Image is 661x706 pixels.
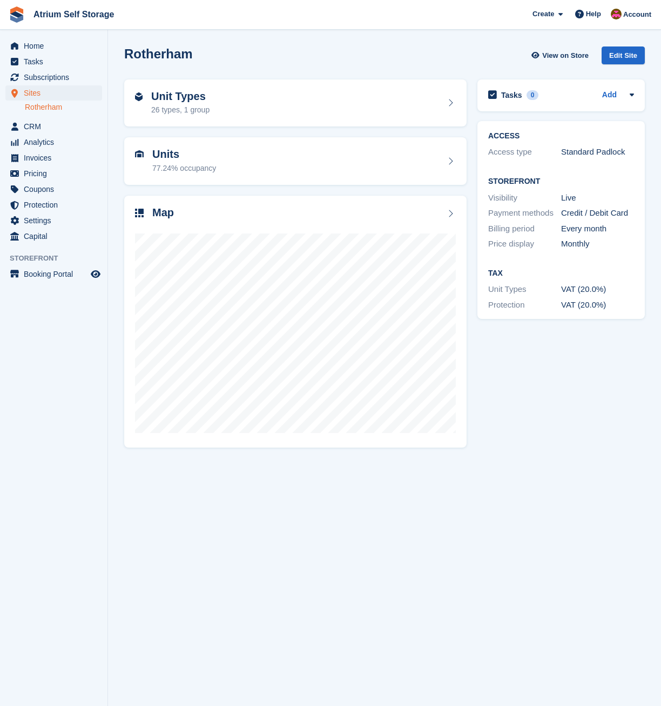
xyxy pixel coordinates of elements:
h2: Tax [488,269,634,278]
div: Unit Types [488,283,561,296]
a: menu [5,150,102,165]
div: Monthly [561,238,634,250]
div: Edit Site [602,46,645,64]
span: Storefront [10,253,107,264]
h2: ACCESS [488,132,634,141]
img: stora-icon-8386f47178a22dfd0bd8f6a31ec36ba5ce8667c1dd55bd0f319d3a0aa187defe.svg [9,6,25,23]
a: Rotherham [25,102,102,112]
div: Visibility [488,192,561,204]
span: Invoices [24,150,89,165]
a: View on Store [530,46,593,64]
div: VAT (20.0%) [561,283,634,296]
img: unit-type-icn-2b2737a686de81e16bb02015468b77c625bbabd49415b5ef34ead5e3b44a266d.svg [135,92,143,101]
div: Billing period [488,223,561,235]
a: Map [124,196,467,448]
a: Preview store [89,268,102,281]
div: Standard Padlock [561,146,634,158]
div: 77.24% occupancy [152,163,216,174]
h2: Storefront [488,177,634,186]
div: 0 [527,90,539,100]
span: Settings [24,213,89,228]
span: Analytics [24,135,89,150]
div: Credit / Debit Card [561,207,634,219]
img: Mark Rhodes [611,9,622,19]
a: menu [5,70,102,85]
span: Pricing [24,166,89,181]
span: Booking Portal [24,267,89,282]
a: Add [602,89,617,102]
h2: Rotherham [124,46,193,61]
a: menu [5,166,102,181]
h2: Unit Types [151,90,210,103]
span: Tasks [24,54,89,69]
div: Access type [488,146,561,158]
span: Protection [24,197,89,212]
div: VAT (20.0%) [561,299,634,311]
h2: Map [152,207,174,219]
div: Every month [561,223,634,235]
div: Payment methods [488,207,561,219]
span: Subscriptions [24,70,89,85]
div: Price display [488,238,561,250]
span: Create [532,9,554,19]
h2: Units [152,148,216,161]
span: Home [24,38,89,54]
a: menu [5,182,102,197]
span: CRM [24,119,89,134]
a: Edit Site [602,46,645,69]
a: Atrium Self Storage [29,5,118,23]
a: menu [5,85,102,101]
span: Sites [24,85,89,101]
a: menu [5,135,102,150]
a: menu [5,119,102,134]
span: View on Store [542,50,589,61]
span: Capital [24,229,89,244]
a: menu [5,267,102,282]
a: Unit Types 26 types, 1 group [124,79,467,127]
span: Coupons [24,182,89,197]
span: Help [586,9,601,19]
div: Protection [488,299,561,311]
a: menu [5,38,102,54]
a: menu [5,197,102,212]
div: Live [561,192,634,204]
a: Units 77.24% occupancy [124,137,467,185]
img: unit-icn-7be61d7bf1b0ce9d3e12c5938cc71ed9869f7b940bace4675aadf7bd6d80202e.svg [135,150,144,158]
img: map-icn-33ee37083ee616e46c38cad1a60f524a97daa1e2b2c8c0bc3eb3415660979fc1.svg [135,209,144,217]
a: menu [5,229,102,244]
h2: Tasks [501,90,522,100]
a: menu [5,213,102,228]
a: menu [5,54,102,69]
div: 26 types, 1 group [151,104,210,116]
span: Account [623,9,651,20]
